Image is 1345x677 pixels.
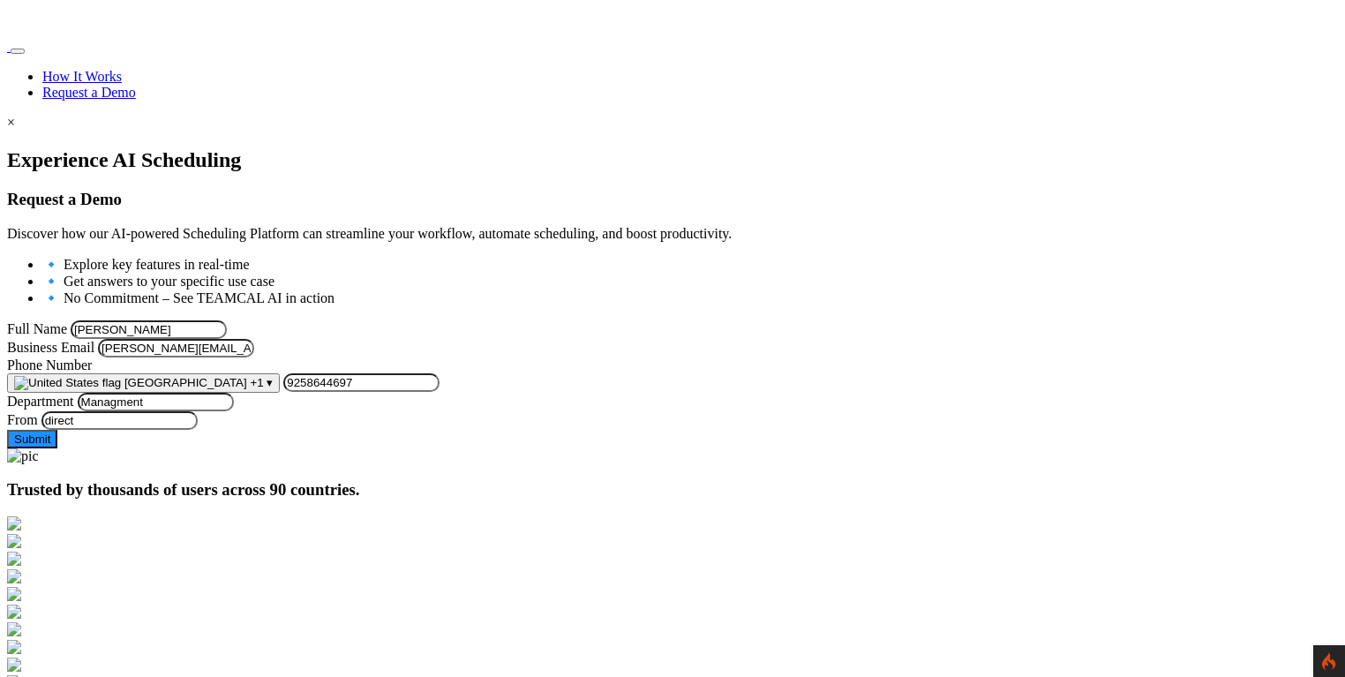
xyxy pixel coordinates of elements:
span: [GEOGRAPHIC_DATA] [124,376,247,389]
label: Full Name [7,321,67,336]
img: https-biotech-net.com-.png [7,640,21,654]
img: https-www.be.ch-de-start.html.png [7,622,21,636]
h3: Trusted by thousands of users across 90 countries. [7,480,1338,500]
img: pic [7,448,39,464]
h3: Request a Demo [7,190,1338,209]
input: Name must only contain letters and spaces [71,320,227,339]
li: 🔹 No Commitment – See TEAMCAL AI in action [42,290,1338,306]
button: [GEOGRAPHIC_DATA] +1 ▾ [7,373,280,393]
img: https-ample.co.in-.png [7,552,21,566]
img: https-www.portland.gov-.png [7,587,21,601]
img: http-supreme.co.in-%E2%80%931.png [7,534,21,548]
a: How It Works [42,69,122,84]
label: Department [7,394,74,409]
p: Discover how our AI-powered Scheduling Platform can streamline your workflow, automate scheduling... [7,226,1338,242]
img: https-careerpluscanada.com-.png [7,605,21,619]
label: Phone Number [7,357,92,372]
h1: Experience AI Scheduling [7,148,1338,172]
li: 🔹 Get answers to your specific use case [42,273,1338,290]
a: Request a Demo [42,85,136,100]
img: http-den-ev.de-.png [7,516,21,530]
input: Enter your email [98,339,254,357]
label: Business Email [7,340,94,355]
button: Toggle navigation [11,49,25,54]
span: +1 [250,376,263,389]
label: From [7,412,38,427]
button: Submit [7,430,57,448]
img: https-backofficestaffingsolutions.com-.png [7,658,21,672]
img: https-appsolve.com-%E2%80%931.png [7,569,21,583]
input: Enter your department/function [78,393,234,411]
input: Phone number [283,373,440,392]
span: ▾ [267,376,273,389]
div: × [7,115,1338,131]
img: United States flag [14,376,121,390]
li: 🔹 Explore key features in real-time [42,256,1338,273]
